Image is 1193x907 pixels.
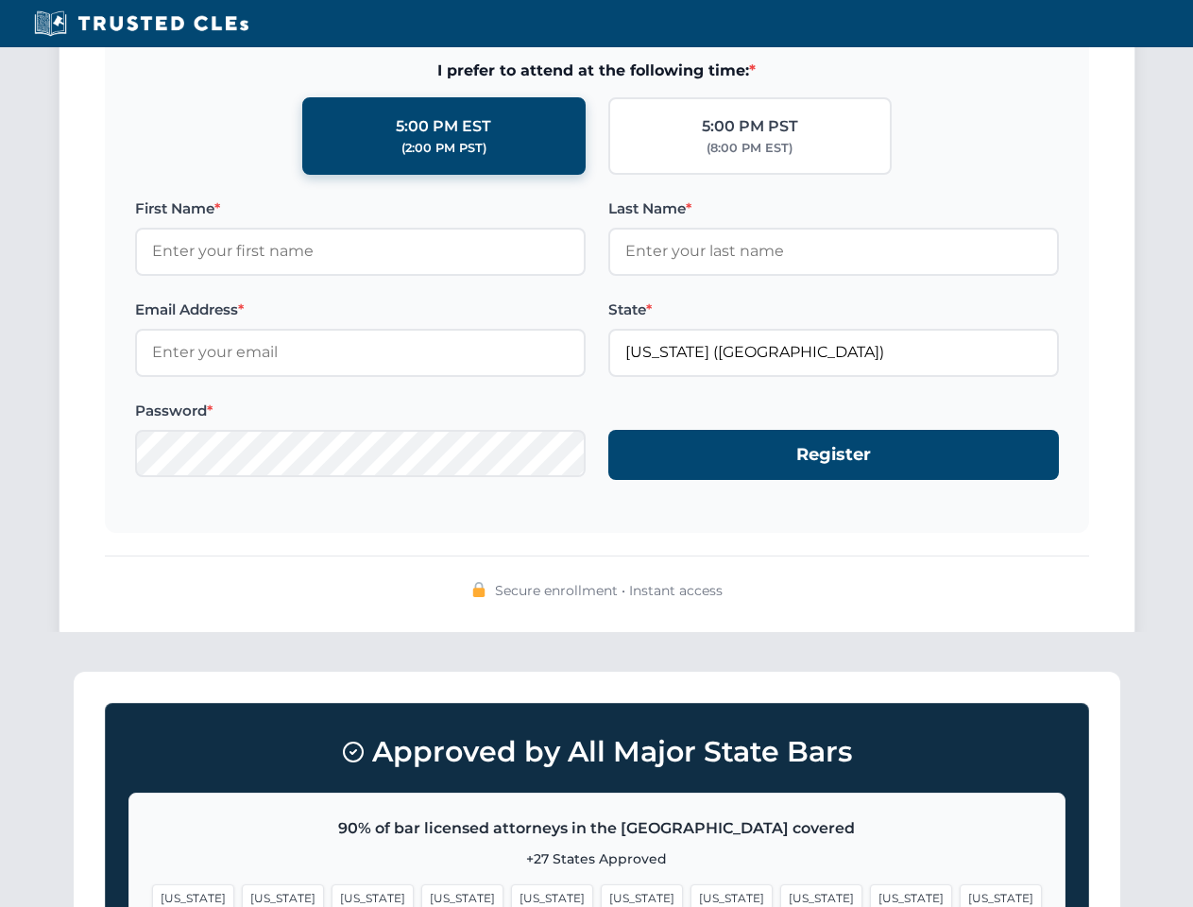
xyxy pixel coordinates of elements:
[608,299,1059,321] label: State
[702,114,798,139] div: 5:00 PM PST
[128,727,1065,778] h3: Approved by All Major State Bars
[28,9,254,38] img: Trusted CLEs
[401,139,486,158] div: (2:00 PM PST)
[135,329,586,376] input: Enter your email
[135,228,586,275] input: Enter your first name
[707,139,792,158] div: (8:00 PM EST)
[471,582,486,597] img: 🔒
[135,299,586,321] label: Email Address
[396,114,491,139] div: 5:00 PM EST
[608,329,1059,376] input: Florida (FL)
[608,197,1059,220] label: Last Name
[608,430,1059,480] button: Register
[152,816,1042,841] p: 90% of bar licensed attorneys in the [GEOGRAPHIC_DATA] covered
[135,59,1059,83] span: I prefer to attend at the following time:
[152,848,1042,869] p: +27 States Approved
[495,580,723,601] span: Secure enrollment • Instant access
[608,228,1059,275] input: Enter your last name
[135,400,586,422] label: Password
[135,197,586,220] label: First Name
